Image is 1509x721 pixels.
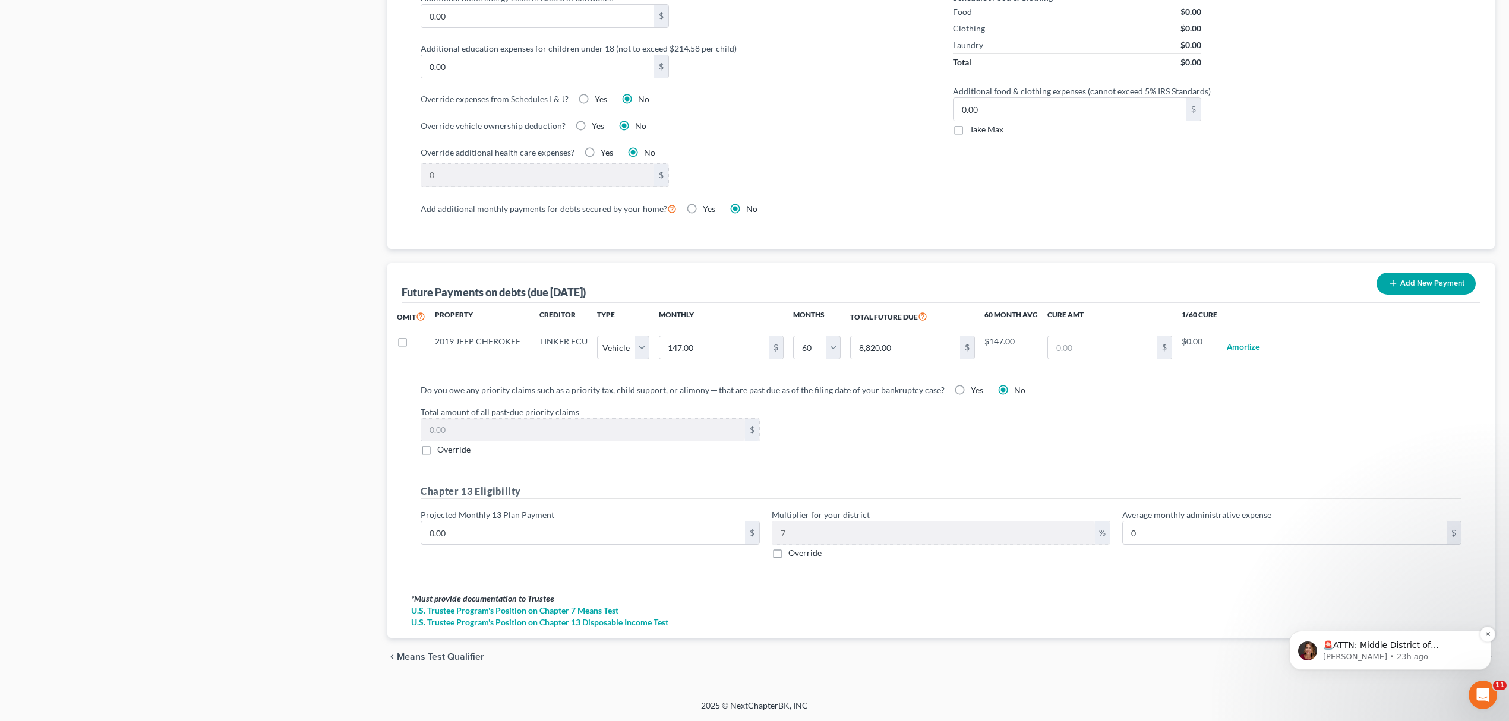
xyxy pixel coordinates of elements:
[772,508,870,521] label: Multiplier for your district
[1227,336,1260,359] button: Amortize
[421,201,677,216] label: Add additional monthly payments for debts secured by your home?
[638,94,649,104] span: No
[437,444,471,454] span: Override
[425,303,530,330] th: Property
[841,303,984,330] th: Total Future Due
[1493,681,1507,690] span: 11
[772,521,1096,544] input: 0.00
[52,96,205,107] p: Message from Katie, sent 23h ago
[52,84,205,96] p: 🚨ATTN: Middle District of [US_STATE] The court has added a new Credit Counseling Field that we ne...
[421,55,654,78] input: 0.00
[421,521,745,544] input: 0.00
[1095,521,1110,544] div: %
[597,303,649,330] th: Type
[1186,98,1201,121] div: $
[421,146,574,159] label: Override additional health care expenses?
[703,204,715,214] span: Yes
[530,330,597,365] td: TINKER FCU
[953,23,985,34] div: Clothing
[654,55,668,78] div: $
[745,521,759,544] div: $
[530,303,597,330] th: Creditor
[421,508,554,521] label: Projected Monthly 13 Plan Payment
[970,124,1003,134] span: Take Max
[1447,521,1461,544] div: $
[984,330,1038,365] td: $147.00
[1377,273,1476,295] button: Add New Payment
[1180,23,1201,34] div: $0.00
[1180,56,1201,68] div: $0.00
[654,5,668,27] div: $
[953,39,983,51] div: Laundry
[649,303,793,330] th: Monthly
[421,419,745,441] input: 0.00
[1014,385,1025,395] span: No
[1180,6,1201,18] div: $0.00
[27,86,46,105] img: Profile image for Katie
[415,42,935,55] label: Additional education expenses for children under 18 (not to exceed $214.58 per child)
[1123,521,1447,544] input: 0.00
[1180,39,1201,51] div: $0.00
[18,75,220,115] div: message notification from Katie, 23h ago. 🚨ATTN: Middle District of Florida The court has added a...
[654,164,668,186] div: $
[635,121,646,131] span: No
[411,616,1471,628] a: U.S. Trustee Program's Position on Chapter 13 Disposable Income Test
[411,605,1471,616] a: U.S. Trustee Program's Position on Chapter 7 Means Test
[745,419,759,441] div: $
[960,336,974,359] div: $
[1469,681,1497,709] iframe: Intercom live chat
[1271,555,1509,689] iframe: Intercom notifications message
[416,700,1093,721] div: 2025 © NextChapterBK, INC
[415,406,1467,418] label: Total amount of all past-due priority claims
[788,548,822,558] span: Override
[793,303,841,330] th: Months
[1038,303,1182,330] th: Cure Amt
[421,5,654,27] input: 0.00
[592,121,604,131] span: Yes
[953,6,972,18] div: Food
[425,330,530,365] td: 2019 JEEP CHEROKEE
[953,56,971,68] div: Total
[387,652,484,662] button: chevron_left Means Test Qualifier
[402,285,586,299] div: Future Payments on debts (due [DATE])
[984,303,1038,330] th: 60 Month Avg
[1182,330,1217,365] td: $0.00
[1048,336,1157,359] input: 0.00
[659,336,769,359] input: 0.00
[947,85,1467,97] label: Additional food & clothing expenses (cannot exceed 5% IRS Standards)
[411,593,1471,605] div: Must provide documentation to Trustee
[746,204,757,214] span: No
[954,98,1186,121] input: 0.00
[1122,508,1271,521] label: Average monthly administrative expense
[1182,303,1217,330] th: 1/60 Cure
[1157,336,1172,359] div: $
[387,303,425,330] th: Omit
[644,147,655,157] span: No
[397,652,484,662] span: Means Test Qualifier
[387,652,397,662] i: chevron_left
[851,336,960,359] input: 0.00
[421,119,566,132] label: Override vehicle ownership deduction?
[769,336,783,359] div: $
[421,93,569,105] label: Override expenses from Schedules I & J?
[421,384,945,396] label: Do you owe any priority claims such as a priority tax, child support, or alimony ─ that are past ...
[209,71,224,87] button: Dismiss notification
[421,484,1461,499] h5: Chapter 13 Eligibility
[421,164,654,186] input: 0.00
[601,147,613,157] span: Yes
[595,94,607,104] span: Yes
[971,385,983,395] span: Yes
